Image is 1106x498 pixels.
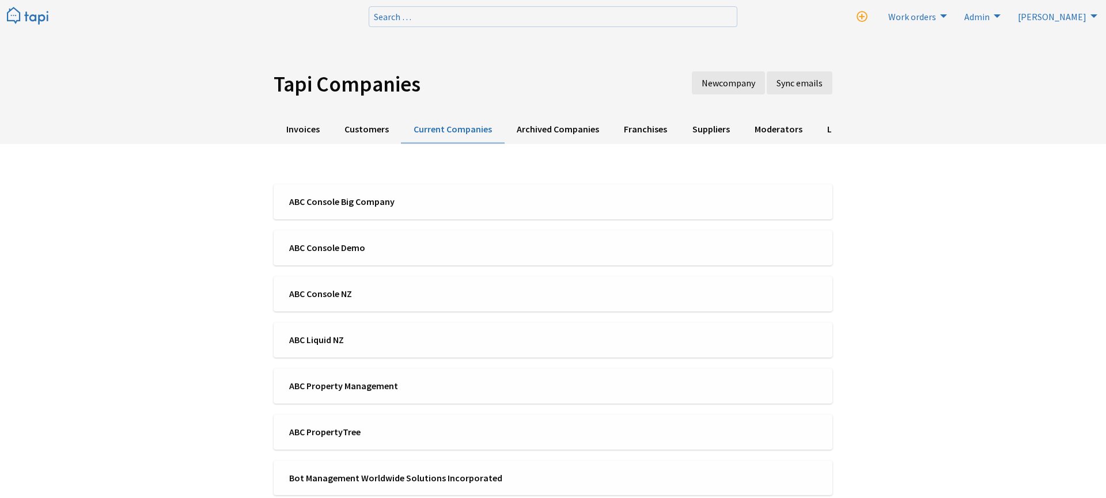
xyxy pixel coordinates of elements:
a: Suppliers [680,116,742,144]
span: Search … [374,11,411,22]
li: Rebekah [1011,7,1100,25]
a: ABC Console Big Company [274,184,832,219]
span: ABC Console Big Company [289,195,546,208]
a: Current Companies [401,116,504,144]
span: Admin [964,11,990,22]
a: Admin [957,7,1003,25]
span: ABC Property Management [289,379,546,392]
a: ABC Property Management [274,368,832,404]
span: ABC Console Demo [289,241,546,254]
a: [PERSON_NAME] [1011,7,1100,25]
h1: Tapi Companies [274,71,602,97]
a: ABC Liquid NZ [274,322,832,358]
a: Bot Management Worldwide Solutions Incorporated [274,461,832,496]
a: Moderators [742,116,815,144]
img: Tapi logo [7,7,48,26]
span: [PERSON_NAME] [1018,11,1086,22]
span: Work orders [888,11,936,22]
a: ABC Console NZ [274,276,832,311]
span: ABC Console NZ [289,287,546,300]
a: Invoices [274,116,332,144]
a: New [692,71,765,94]
a: Lost Issues [815,116,884,144]
a: Work orders [881,7,950,25]
span: Bot Management Worldwide Solutions Incorporated [289,472,546,484]
a: Archived Companies [505,116,612,144]
a: ABC Console Demo [274,230,832,265]
a: ABC PropertyTree [274,415,832,450]
a: Customers [332,116,401,144]
a: Sync emails [767,71,832,94]
a: Franchises [612,116,680,144]
span: ABC Liquid NZ [289,333,546,346]
span: company [719,77,755,89]
span: ABC PropertyTree [289,425,546,438]
i: New work order [857,12,868,22]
